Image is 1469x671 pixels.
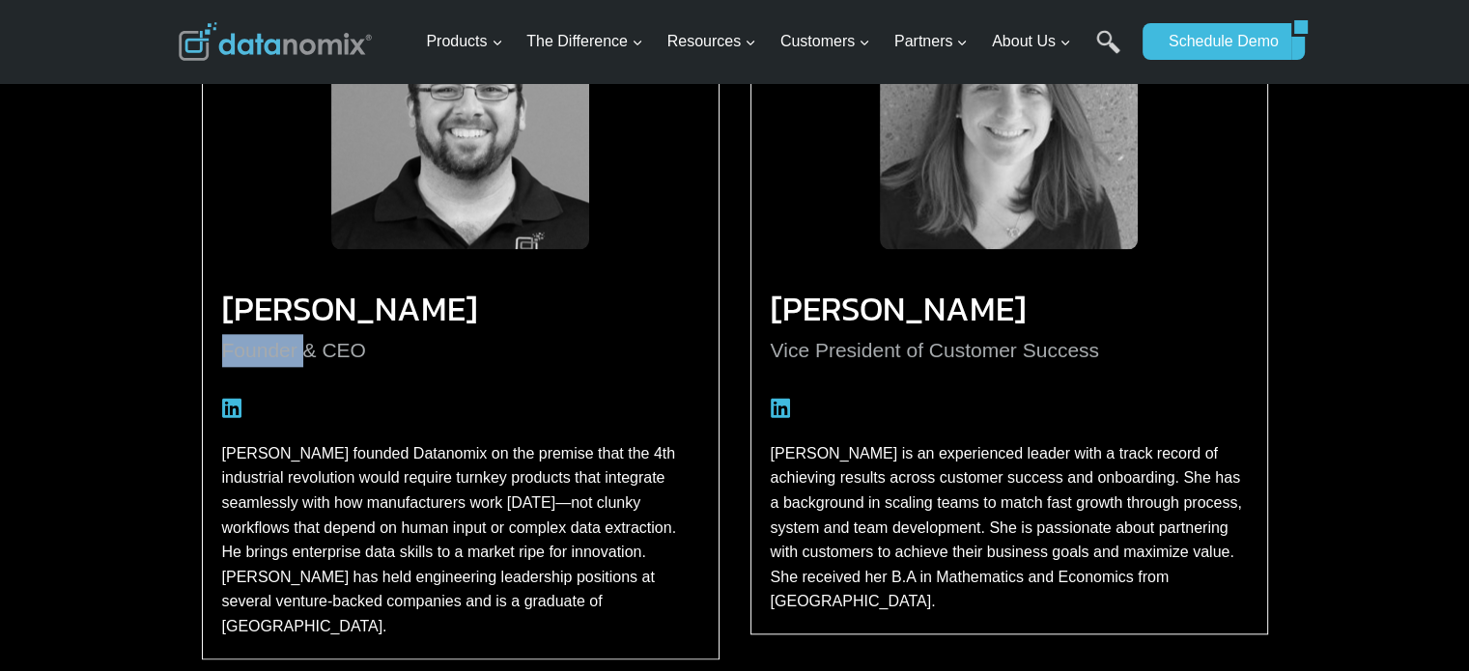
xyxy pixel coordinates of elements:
img: Datanomix [179,22,372,61]
a: Search [1096,30,1120,73]
span: Partners [894,29,968,54]
span: Resources [667,29,756,54]
p: [PERSON_NAME] is an experienced leader with a track record of achieving results across customer s... [771,441,1248,614]
span: About Us [992,29,1071,54]
p: Founder & CEO [222,334,699,367]
a: Schedule Demo [1143,23,1291,60]
h3: [PERSON_NAME] [222,300,699,318]
p: Vice President of Customer Success [771,334,1248,367]
span: Customers [780,29,870,54]
nav: Primary Navigation [418,11,1133,73]
iframe: Chat Widget [1372,578,1469,671]
p: [PERSON_NAME] founded Datanomix on the premise that the 4th industrial revolution would require t... [222,441,699,639]
span: The Difference [526,29,643,54]
span: Products [426,29,502,54]
h3: [PERSON_NAME] [771,300,1248,318]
